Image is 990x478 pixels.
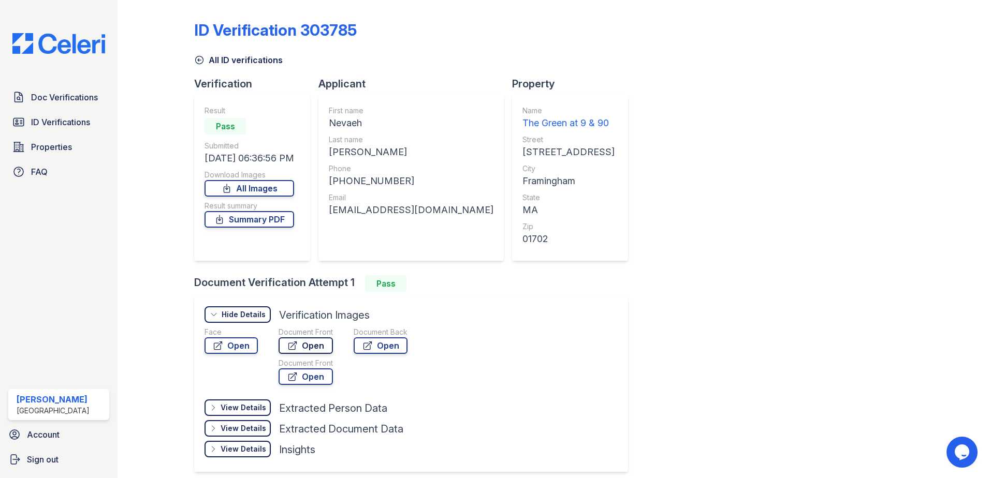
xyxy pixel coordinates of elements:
a: Open [205,337,258,354]
div: [PHONE_NUMBER] [329,174,493,188]
div: The Green at 9 & 90 [522,116,615,130]
div: Result summary [205,201,294,211]
span: FAQ [31,166,48,178]
div: Pass [365,275,406,292]
div: Verification [194,77,318,91]
div: Result [205,106,294,116]
div: City [522,163,615,174]
div: Extracted Person Data [279,401,387,415]
div: [PERSON_NAME] [17,393,90,406]
div: MA [522,203,615,217]
div: [STREET_ADDRESS] [522,145,615,159]
div: ID Verification 303785 [194,21,357,39]
div: View Details [221,444,266,454]
a: Properties [8,137,109,157]
a: All ID verifications [194,54,283,66]
div: Last name [329,135,493,145]
div: First name [329,106,493,116]
a: FAQ [8,161,109,182]
div: Document Back [354,327,407,337]
div: Submitted [205,141,294,151]
div: [DATE] 06:36:56 PM [205,151,294,166]
div: View Details [221,423,266,434]
div: Framingham [522,174,615,188]
div: State [522,192,615,203]
a: Open [354,337,407,354]
a: Sign out [4,449,113,470]
div: 01702 [522,232,615,246]
div: Document Verification Attempt 1 [194,275,636,292]
div: [PERSON_NAME] [329,145,493,159]
a: Open [279,368,333,385]
a: ID Verifications [8,112,109,132]
a: All Images [205,180,294,197]
div: Verification Images [279,308,370,322]
div: Street [522,135,615,145]
div: Insights [279,442,315,457]
a: Open [279,337,333,354]
div: Email [329,192,493,203]
div: Face [205,327,258,337]
a: Summary PDF [205,211,294,228]
div: Zip [522,221,615,232]
div: Extracted Document Data [279,422,403,436]
div: Download Images [205,170,294,180]
iframe: chat widget [947,437,980,468]
span: Account [27,428,60,441]
img: CE_Logo_Blue-a8612792a0a2168367f1c8372b55b34899dd931a85d93a1a3d3e32e68fde9ad4.png [4,33,113,54]
div: Document Front [279,327,333,337]
span: ID Verifications [31,116,90,128]
div: Property [512,77,636,91]
a: Doc Verifications [8,87,109,108]
div: [EMAIL_ADDRESS][DOMAIN_NAME] [329,203,493,217]
div: Pass [205,118,246,135]
a: Name The Green at 9 & 90 [522,106,615,130]
div: Document Front [279,358,333,368]
div: Phone [329,163,493,174]
div: [GEOGRAPHIC_DATA] [17,406,90,416]
div: View Details [221,402,266,413]
span: Doc Verifications [31,91,98,103]
div: Nevaeh [329,116,493,130]
span: Properties [31,141,72,153]
div: Applicant [318,77,512,91]
span: Sign out [27,453,59,466]
div: Name [522,106,615,116]
a: Account [4,424,113,445]
div: Hide Details [222,309,266,320]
